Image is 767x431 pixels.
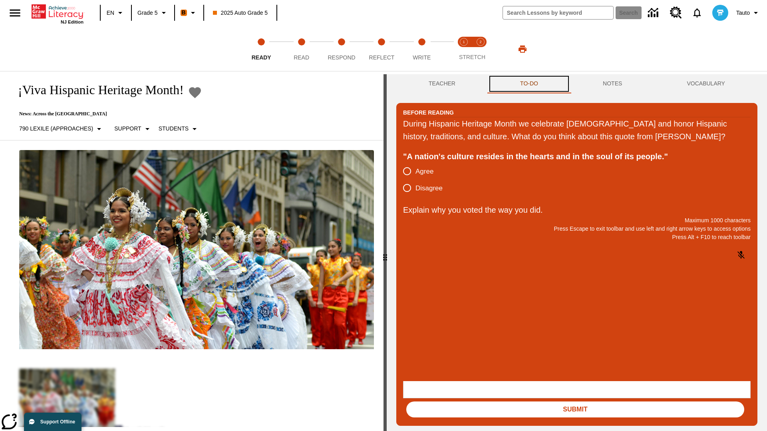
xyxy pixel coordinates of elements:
[16,122,107,136] button: Select Lexile, 790 Lexile (Approaches)
[19,125,93,133] p: 790 Lexile (Approaches)
[32,3,83,24] div: Home
[403,117,751,143] div: During Hispanic Heritage Month we celebrate [DEMOGRAPHIC_DATA] and honor Hispanic history, tradit...
[177,6,201,20] button: Boost Class color is orange. Change class color
[61,20,83,24] span: NJ Edition
[570,74,654,93] button: NOTES
[188,85,202,99] button: Add to Favorites - ¡Viva Hispanic Heritage Month!
[733,6,764,20] button: Profile/Settings
[413,54,431,61] span: Write
[687,2,707,23] a: Notifications
[488,74,570,93] button: TO-DO
[328,54,355,61] span: Respond
[403,216,751,225] p: Maximum 1000 characters
[403,108,454,117] h2: Before Reading
[3,1,27,25] button: Open side menu
[707,2,733,23] button: Select a new avatar
[252,54,271,61] span: Ready
[159,125,189,133] p: Students
[463,40,465,44] text: 1
[3,6,117,14] body: Explain why you voted the way you did. Maximum 1000 characters Press Alt + F10 to reach toolbar P...
[415,166,433,177] span: Agree
[213,9,268,17] span: 2025 Auto Grade 5
[403,225,751,233] p: Press Escape to exit toolbar and use left and right arrow keys to access options
[137,9,158,17] span: Grade 5
[358,27,405,71] button: Reflect step 4 of 5
[238,27,284,71] button: Ready step 1 of 5
[415,183,443,194] span: Disagree
[134,6,172,20] button: Grade: Grade 5, Select a grade
[665,2,687,24] a: Resource Center, Will open in new tab
[399,27,445,71] button: Write step 5 of 5
[111,122,155,136] button: Scaffolds, Support
[182,8,186,18] span: B
[19,150,374,350] img: A photograph of Hispanic women participating in a parade celebrating Hispanic culture. The women ...
[731,245,751,265] button: Click to activate and allow voice recognition
[383,74,387,431] div: Press Enter or Spacebar and then press right and left arrow keys to move the slider
[24,413,81,431] button: Support Offline
[387,74,767,431] div: activity
[403,163,449,196] div: poll
[452,27,475,71] button: Stretch Read step 1 of 2
[736,9,750,17] span: Tauto
[510,42,535,56] button: Print
[479,40,481,44] text: 2
[712,5,728,21] img: avatar image
[10,111,203,117] p: News: Across the [GEOGRAPHIC_DATA]
[114,125,141,133] p: Support
[396,74,757,93] div: Instructional Panel Tabs
[403,150,751,163] div: "A nation's culture resides in the hearts and in the soul of its people."
[10,83,184,97] h1: ¡Viva Hispanic Heritage Month!
[103,6,129,20] button: Language: EN, Select a language
[406,401,744,417] button: Submit
[654,74,757,93] button: VOCABULARY
[294,54,309,61] span: Read
[643,2,665,24] a: Data Center
[503,6,613,19] input: search field
[107,9,114,17] span: EN
[459,54,485,60] span: STRETCH
[278,27,324,71] button: Read step 2 of 5
[396,74,488,93] button: Teacher
[369,54,395,61] span: Reflect
[403,204,751,216] p: Explain why you voted the way you did.
[40,419,75,425] span: Support Offline
[155,122,203,136] button: Select Student
[469,27,492,71] button: Stretch Respond step 2 of 2
[318,27,365,71] button: Respond step 3 of 5
[403,233,751,241] p: Press Alt + F10 to reach toolbar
